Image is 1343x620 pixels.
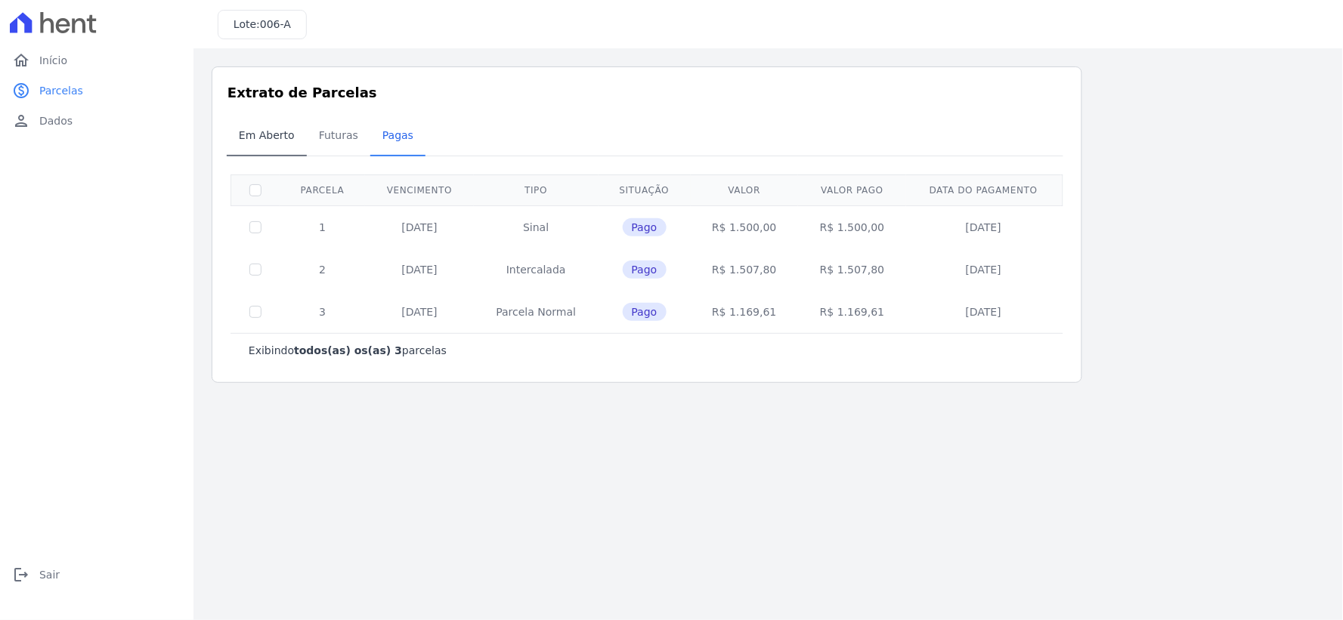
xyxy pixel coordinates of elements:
[249,264,261,276] input: Só é possível selecionar pagamentos em aberto
[365,174,474,205] th: Vencimento
[691,248,799,291] td: R$ 1.507,80
[39,113,73,128] span: Dados
[798,205,906,248] td: R$ 1.500,00
[280,248,365,291] td: 2
[227,117,307,156] a: Em Aberto
[365,291,474,333] td: [DATE]
[474,205,599,248] td: Sinal
[280,291,365,333] td: 3
[373,120,422,150] span: Pagas
[12,112,30,130] i: person
[307,117,370,156] a: Futuras
[365,248,474,291] td: [DATE]
[691,205,799,248] td: R$ 1.500,00
[798,248,906,291] td: R$ 1.507,80
[249,343,447,358] p: Exibindo parcelas
[474,174,599,205] th: Tipo
[623,303,667,321] span: Pago
[906,248,1061,291] td: [DATE]
[310,120,367,150] span: Futuras
[39,83,83,98] span: Parcelas
[474,248,599,291] td: Intercalada
[906,174,1061,205] th: Data do pagamento
[249,221,261,233] input: Só é possível selecionar pagamentos em aberto
[623,261,667,279] span: Pago
[234,17,291,32] h3: Lote:
[6,45,187,76] a: homeInício
[691,291,799,333] td: R$ 1.169,61
[280,174,365,205] th: Parcela
[249,306,261,318] input: Só é possível selecionar pagamentos em aberto
[474,291,599,333] td: Parcela Normal
[691,174,799,205] th: Valor
[294,344,402,356] b: todos(as) os(as) 3
[227,82,1066,103] h3: Extrato de Parcelas
[365,205,474,248] td: [DATE]
[6,76,187,106] a: paidParcelas
[280,205,365,248] td: 1
[12,51,30,69] i: home
[230,120,304,150] span: Em Aberto
[12,566,30,584] i: logout
[906,291,1061,333] td: [DATE]
[39,53,67,68] span: Início
[623,218,667,236] span: Pago
[6,560,187,590] a: logoutSair
[6,106,187,136] a: personDados
[370,117,425,156] a: Pagas
[599,174,691,205] th: Situação
[798,174,906,205] th: Valor pago
[12,82,30,100] i: paid
[260,18,291,30] span: 006-A
[39,567,60,582] span: Sair
[798,291,906,333] td: R$ 1.169,61
[906,205,1061,248] td: [DATE]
